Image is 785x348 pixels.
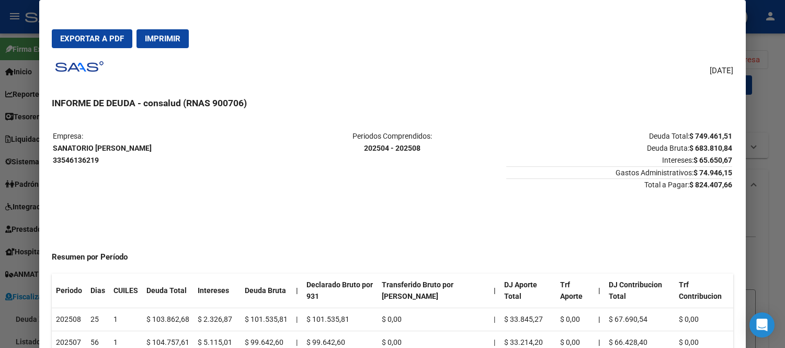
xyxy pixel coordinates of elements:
[556,274,594,308] th: Trf Aporte
[52,251,733,263] h4: Resumen por Período
[292,308,302,331] td: |
[142,274,194,308] th: Deuda Total
[378,308,490,331] td: $ 0,00
[749,312,775,338] div: Open Intercom Messenger
[675,308,733,331] td: $ 0,00
[52,274,86,308] th: Periodo
[60,34,124,43] span: Exportar a PDF
[500,274,555,308] th: DJ Aporte Total
[675,274,733,308] th: Trf Contribucion
[53,130,279,166] p: Empresa:
[109,274,142,308] th: CUILES
[142,308,194,331] td: $ 103.862,68
[689,144,732,152] strong: $ 683.810,84
[52,29,132,48] button: Exportar a PDF
[556,308,594,331] td: $ 0,00
[594,274,605,308] th: |
[194,274,241,308] th: Intereses
[53,144,152,164] strong: SANATORIO [PERSON_NAME] 33546136219
[302,308,378,331] td: $ 101.535,81
[689,132,732,140] strong: $ 749.461,51
[689,181,732,189] strong: $ 824.407,66
[136,29,189,48] button: Imprimir
[490,274,500,308] th: |
[594,308,605,331] th: |
[605,308,675,331] td: $ 67.690,54
[506,166,732,177] span: Gastos Administrativos:
[86,308,109,331] td: 25
[506,130,732,166] p: Deuda Total: Deuda Bruta: Intereses:
[241,274,292,308] th: Deuda Bruta
[52,96,733,110] h3: INFORME DE DEUDA - consalud (RNAS 900706)
[500,308,555,331] td: $ 33.845,27
[109,308,142,331] td: 1
[378,274,490,308] th: Transferido Bruto por [PERSON_NAME]
[280,130,506,154] p: Periodos Comprendidos:
[292,274,302,308] th: |
[364,144,420,152] strong: 202504 - 202508
[302,274,378,308] th: Declarado Bruto por 931
[693,169,732,177] strong: $ 74.946,15
[52,308,86,331] td: 202508
[490,308,500,331] td: |
[145,34,180,43] span: Imprimir
[710,65,733,77] span: [DATE]
[86,274,109,308] th: Dias
[194,308,241,331] td: $ 2.326,87
[693,156,732,164] strong: $ 65.650,67
[605,274,675,308] th: DJ Contribucion Total
[506,178,732,189] span: Total a Pagar:
[241,308,292,331] td: $ 101.535,81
